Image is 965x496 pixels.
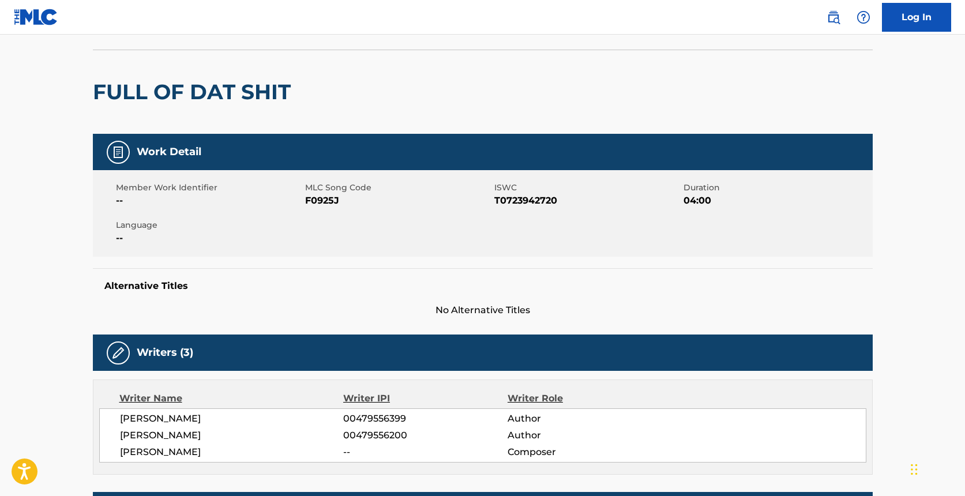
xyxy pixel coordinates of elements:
span: [PERSON_NAME] [120,445,344,459]
span: Author [508,412,657,426]
span: 00479556399 [343,412,507,426]
iframe: Chat Widget [907,441,965,496]
span: Member Work Identifier [116,182,302,194]
span: 00479556200 [343,429,507,442]
div: Writer Role [508,392,657,405]
span: ISWC [494,182,681,194]
span: 04:00 [684,194,870,208]
span: [PERSON_NAME] [120,412,344,426]
span: Language [116,219,302,231]
img: MLC Logo [14,9,58,25]
span: -- [343,445,507,459]
span: Composer [508,445,657,459]
img: help [857,10,870,24]
div: Drag [911,452,918,487]
h2: FULL OF DAT SHIT [93,79,296,105]
div: Writer Name [119,392,344,405]
img: Writers [111,346,125,360]
span: Duration [684,182,870,194]
span: T0723942720 [494,194,681,208]
a: Log In [882,3,951,32]
div: Writer IPI [343,392,508,405]
a: Public Search [822,6,845,29]
span: [PERSON_NAME] [120,429,344,442]
span: MLC Song Code [305,182,491,194]
img: Work Detail [111,145,125,159]
div: Help [852,6,875,29]
span: No Alternative Titles [93,303,873,317]
span: Author [508,429,657,442]
span: -- [116,194,302,208]
span: -- [116,231,302,245]
img: search [827,10,840,24]
h5: Work Detail [137,145,201,159]
h5: Alternative Titles [104,280,861,292]
h5: Writers (3) [137,346,193,359]
span: F0925J [305,194,491,208]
